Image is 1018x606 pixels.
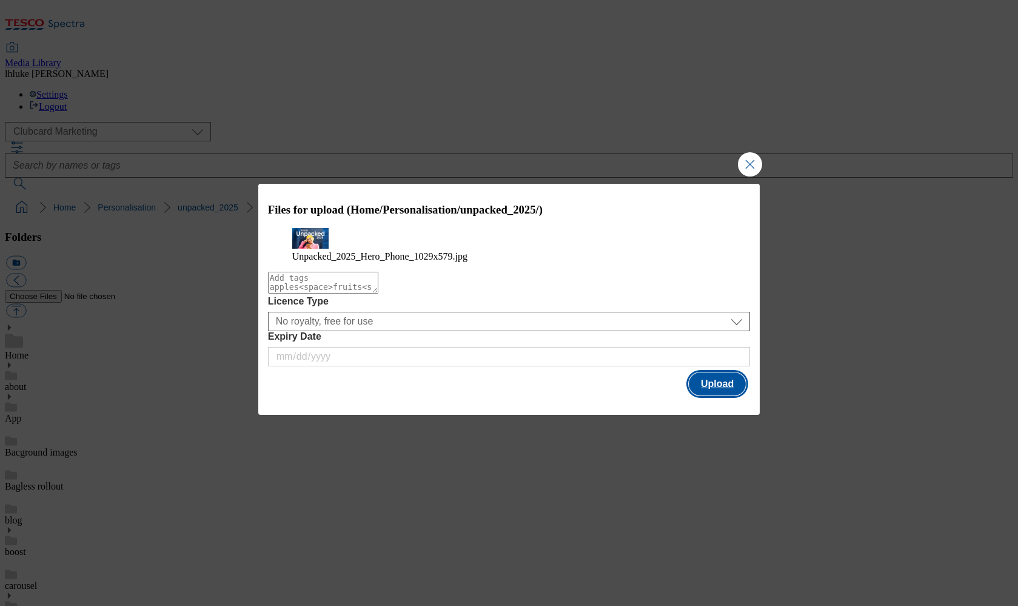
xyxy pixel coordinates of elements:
label: Licence Type [268,296,751,307]
figcaption: Unpacked_2025_Hero_Phone_1029x579.jpg [292,251,726,262]
div: Modal [258,184,760,414]
button: Close Modal [738,152,762,177]
button: Upload [689,372,746,396]
label: Expiry Date [268,331,751,342]
img: preview [292,228,329,249]
h3: Files for upload (Home/Personalisation/unpacked_2025/) [268,203,751,217]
